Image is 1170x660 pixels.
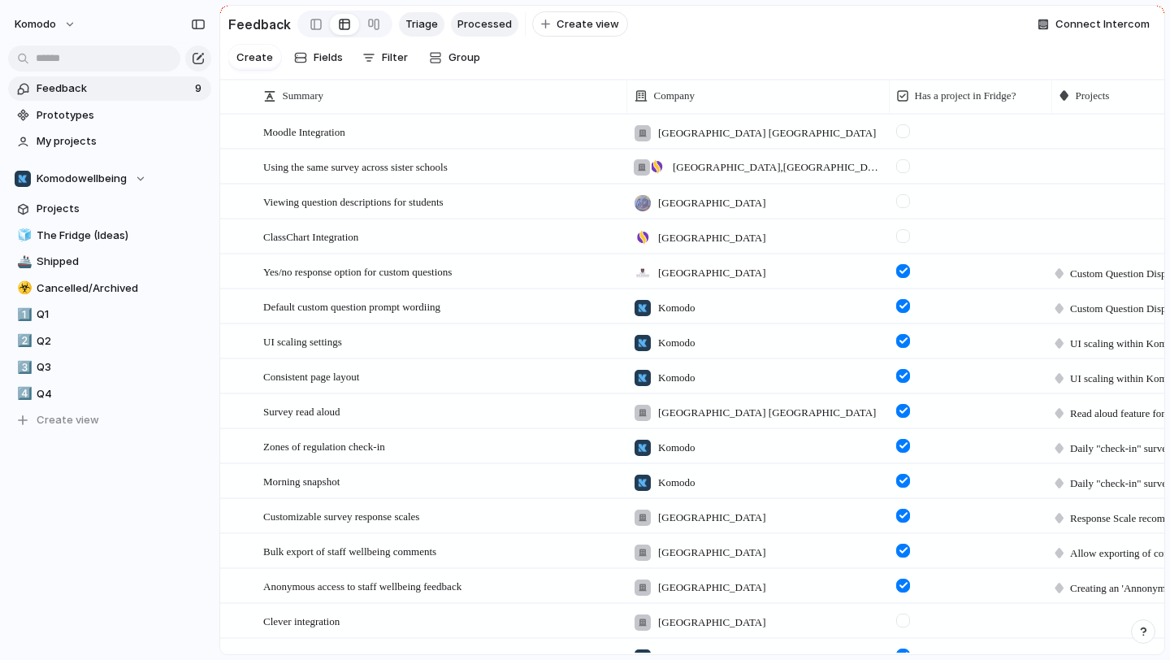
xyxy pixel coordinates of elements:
span: Komodo [658,335,695,351]
span: Connect Intercom [1055,16,1150,33]
div: ☣️ [17,279,28,297]
span: [GEOGRAPHIC_DATA] [GEOGRAPHIC_DATA] [658,405,876,421]
span: Projects [1076,88,1110,104]
span: [GEOGRAPHIC_DATA] [658,545,766,561]
span: The Fridge (Ideas) [37,228,206,244]
a: 3️⃣Q3 [8,355,211,380]
span: Summary [283,88,324,104]
button: Fields [288,45,349,71]
span: Using the same survey across sister schools [263,161,448,173]
a: ☣️Cancelled/Archived [8,276,211,301]
span: Create [236,50,273,66]
span: Default custom question prompt wordiing [263,301,440,313]
a: 1️⃣Q1 [8,302,211,327]
span: Yes/no response option for custom questions [263,266,452,278]
span: Company [654,88,695,104]
button: Connect Intercom [1031,12,1156,37]
a: 🧊The Fridge (Ideas) [8,224,211,248]
a: Feedback9 [8,76,211,101]
span: Processed [457,16,512,33]
div: 3️⃣ [17,358,28,377]
span: [GEOGRAPHIC_DATA] [658,614,766,631]
div: 1️⃣ [17,306,28,324]
button: Komodowellbeing [8,167,211,191]
span: Q4 [37,386,206,402]
span: [GEOGRAPHIC_DATA] , [GEOGRAPHIC_DATA] [673,159,882,176]
span: [GEOGRAPHIC_DATA] [658,230,766,246]
a: 4️⃣Q4 [8,382,211,406]
span: Komodo [658,440,695,456]
span: Q1 [37,306,206,323]
span: Bulk export of staff wellbeing comments [263,545,436,558]
button: 3️⃣ [15,359,31,376]
span: Moodle Integration [263,126,345,138]
button: Komodo [7,11,84,37]
span: Cancelled/Archived [37,280,206,297]
span: Q2 [37,333,206,350]
span: Survey read aloud [263,406,340,418]
a: 🚢Shipped [8,250,211,274]
span: Zones of regulation check-in [263,441,385,453]
span: Feedback [37,80,190,97]
button: 🚢 [15,254,31,270]
button: Filter [356,45,414,71]
div: 2️⃣ [17,332,28,350]
span: Projects [37,201,206,217]
button: Create [228,45,281,70]
span: My projects [37,133,206,150]
span: Has a project in Fridge? [915,88,1016,104]
div: 4️⃣ [17,384,28,403]
button: Create view [532,11,628,37]
span: Morning snapshot [263,475,340,488]
button: ☣️ [15,280,31,297]
span: 9 [195,80,205,97]
a: Projects [8,197,211,221]
button: 1️⃣ [15,306,31,323]
h2: Feedback [228,15,291,34]
span: Viewing question descriptions for students [263,196,444,208]
span: Prototypes [37,107,206,124]
span: [GEOGRAPHIC_DATA] [658,195,766,211]
span: Komodowellbeing [37,171,127,187]
span: Consistent page layout [263,371,359,383]
button: Create view [8,408,211,432]
span: Filter [382,50,408,66]
button: 4️⃣ [15,386,31,402]
span: Create view [37,412,99,428]
a: Processed [451,12,518,37]
span: Customizable survey response scales [263,510,419,523]
span: UI scaling settings [263,336,342,348]
span: Group [448,50,480,66]
span: [GEOGRAPHIC_DATA] [658,580,766,596]
span: ClassChart Integration [263,231,358,243]
button: 🧊 [15,228,31,244]
span: Komodo [658,475,695,491]
a: 2️⃣Q2 [8,329,211,354]
div: 🧊 [17,226,28,245]
span: Create view [557,16,619,33]
span: Fields [314,50,343,66]
a: Triage [399,12,444,37]
span: [GEOGRAPHIC_DATA] [GEOGRAPHIC_DATA] [658,125,876,141]
a: Prototypes [8,103,211,128]
span: [GEOGRAPHIC_DATA] [658,510,766,526]
span: Clever integration [263,615,340,627]
button: Group [421,45,488,71]
span: [GEOGRAPHIC_DATA] [658,265,766,281]
span: Q3 [37,359,206,376]
a: My projects [8,129,211,154]
span: Anonymous access to staff wellbeing feedback [263,580,461,593]
span: Komodo [658,300,695,316]
span: Komodo [15,16,56,33]
span: Triage [405,16,438,33]
span: Komodo [658,370,695,386]
button: 2️⃣ [15,333,31,350]
div: 🚢 [17,253,28,271]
